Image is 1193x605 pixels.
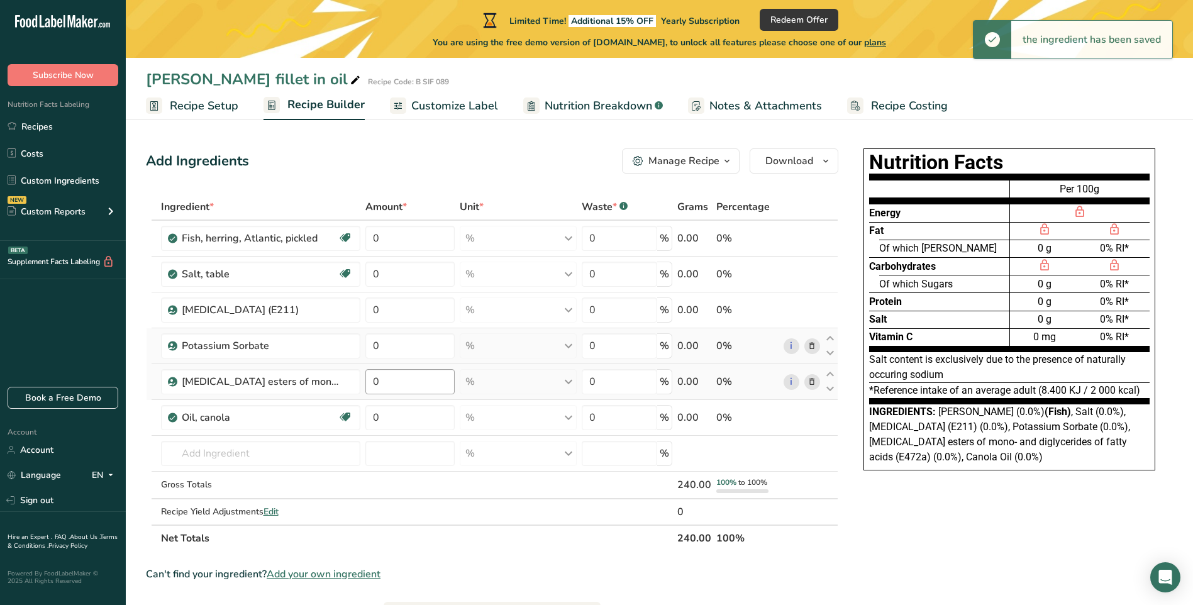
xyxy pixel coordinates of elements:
a: Nutrition Breakdown [523,92,663,120]
span: Yearly Subscription [661,15,740,27]
div: Recipe Code: B SIF 089 [368,76,449,87]
span: plans [864,36,886,48]
a: Recipe Setup [146,92,238,120]
div: 0% [716,302,779,318]
span: Carbohydrates [869,260,936,272]
button: Subscribe Now [8,64,118,86]
div: Salt content is exclusively due to the presence of naturally occuring sodium [869,352,1150,383]
div: 0 [677,504,711,519]
button: Download [750,148,838,174]
div: 0 g [1010,311,1080,328]
div: Fish, herring, Atlantic, pickled [182,231,338,246]
span: Additional 15% OFF [569,15,656,27]
a: FAQ . [55,533,70,541]
th: 240.00 [675,525,714,551]
span: 0% RI* [1100,242,1129,254]
span: 0% RI* [1100,331,1129,343]
div: 0.00 [677,302,711,318]
a: Terms & Conditions . [8,533,118,550]
div: 0% [716,338,779,353]
div: BETA [8,247,28,254]
span: Unit [460,199,484,214]
th: 100% [714,525,781,551]
div: 240.00 [677,477,711,492]
input: Add Ingredient [161,441,360,466]
div: Salt, table [182,267,338,282]
span: Vitamin C [869,331,913,343]
span: 0% RI* [1100,296,1129,308]
a: i [784,338,799,354]
div: Potassium Sorbate [182,338,339,353]
span: Recipe Costing [871,97,948,114]
a: Book a Free Demo [8,387,118,409]
span: Fat [869,225,884,236]
span: 0% RI* [1100,313,1129,325]
div: 0 g [1010,275,1080,292]
div: *Reference intake of an average adult (8.400 KJ / 2 000 kcal) [869,383,1150,404]
a: Hire an Expert . [8,533,52,541]
span: Grams [677,199,708,214]
span: [PERSON_NAME] (0.0%) , Salt (0.0%), [MEDICAL_DATA] (E211) (0.0%), Potassium Sorbate (0.0%), [MEDI... [869,406,1130,463]
span: Recipe Builder [287,96,365,113]
span: Of which [PERSON_NAME] [879,242,997,254]
div: EN [92,468,118,483]
a: Recipe Builder [264,91,365,121]
div: Custom Reports [8,205,86,218]
span: 100% [716,477,736,487]
a: i [784,374,799,390]
div: [PERSON_NAME] fillet in oil [146,68,363,91]
span: Amount [365,199,407,214]
div: 0.00 [677,267,711,282]
button: Manage Recipe [622,148,740,174]
span: Of which Sugars [879,278,953,290]
span: Customize Label [411,97,498,114]
div: 0 g [1010,240,1080,257]
div: 0 g [1010,292,1080,310]
div: Open Intercom Messenger [1150,562,1180,592]
span: Recipe Setup [170,97,238,114]
div: Oil, canola [182,410,338,425]
div: 0.00 [677,231,711,246]
div: Recipe Yield Adjustments [161,505,360,518]
div: 0% [716,231,779,246]
div: Can't find your ingredient? [146,567,838,582]
span: Notes & Attachments [709,97,822,114]
div: 0% [716,410,779,425]
span: You are using the free demo version of [DOMAIN_NAME], to unlock all features please choose one of... [433,36,886,49]
div: Gross Totals [161,478,360,491]
div: [MEDICAL_DATA] esters of mono- and diglycerides of fatty acids (E472a) [182,374,339,389]
div: Manage Recipe [648,153,719,169]
span: Protein [869,296,902,308]
span: Nutrition Breakdown [545,97,652,114]
div: 0.00 [677,374,711,389]
div: 0.00 [677,338,711,353]
span: Salt [869,313,887,325]
a: Privacy Policy [48,541,87,550]
div: Add Ingredients [146,151,249,172]
span: Redeem Offer [770,13,828,26]
span: Subscribe Now [33,69,94,82]
div: 0% [716,267,779,282]
div: NEW [8,196,26,204]
h1: Nutrition Facts [869,154,1150,171]
div: Powered By FoodLabelMaker © 2025 All Rights Reserved [8,570,118,585]
span: Ingredient [161,199,214,214]
div: Per 100g [1010,180,1150,204]
a: Language [8,464,61,486]
div: Limited Time! [480,13,740,28]
span: Edit [264,506,279,518]
div: 0.00 [677,410,711,425]
a: Notes & Attachments [688,92,822,120]
span: 0% RI* [1100,278,1129,290]
a: About Us . [70,533,100,541]
div: 0% [716,374,779,389]
span: to 100% [738,477,767,487]
div: Waste [582,199,628,214]
a: Recipe Costing [847,92,948,120]
a: Customize Label [390,92,498,120]
span: Add your own ingredient [267,567,380,582]
span: Ingredients: [869,406,936,418]
div: the ingredient has been saved [1011,21,1172,58]
div: 0 mg [1010,328,1080,346]
b: (Fish) [1045,406,1071,418]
